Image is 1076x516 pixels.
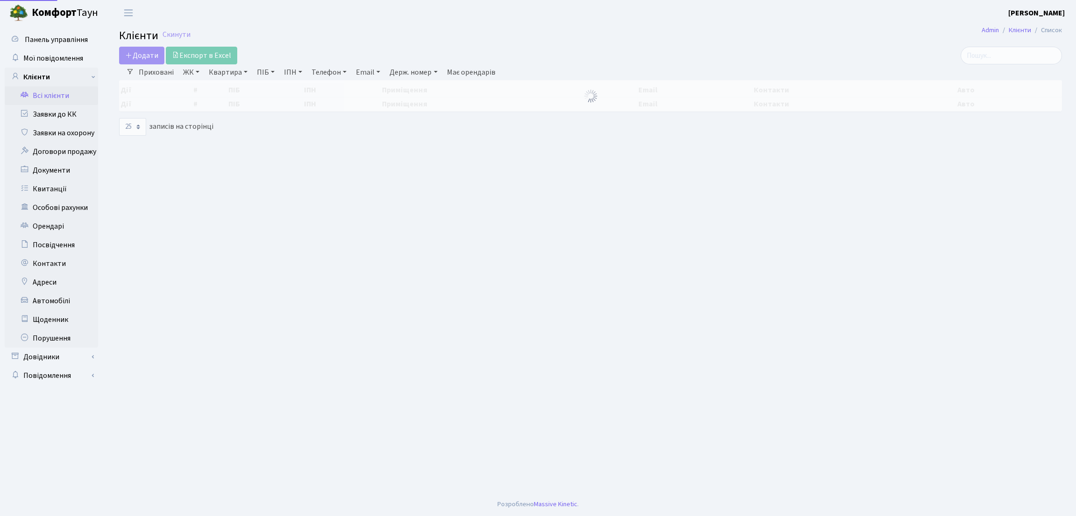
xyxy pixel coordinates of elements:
[5,217,98,236] a: Орендарі
[583,89,598,104] img: Обробка...
[5,310,98,329] a: Щоденник
[253,64,278,80] a: ПІБ
[1031,25,1062,35] li: Список
[280,64,306,80] a: ІПН
[968,21,1076,40] nav: breadcrumb
[352,64,384,80] a: Email
[23,53,83,63] span: Мої повідомлення
[9,4,28,22] img: logo.png
[119,118,146,136] select: записів на сторінці
[961,47,1062,64] input: Пошук...
[32,5,77,20] b: Комфорт
[5,366,98,385] a: Повідомлення
[1009,25,1031,35] a: Клієнти
[119,47,164,64] a: Додати
[5,49,98,68] a: Мої повідомлення
[497,499,579,509] div: Розроблено .
[5,198,98,217] a: Особові рахунки
[1008,8,1065,18] b: [PERSON_NAME]
[5,273,98,292] a: Адреси
[534,499,577,509] a: Massive Kinetic
[5,68,98,86] a: Клієнти
[308,64,350,80] a: Телефон
[5,292,98,310] a: Автомобілі
[5,329,98,348] a: Порушення
[25,35,88,45] span: Панель управління
[5,86,98,105] a: Всі клієнти
[119,118,213,136] label: записів на сторінці
[5,105,98,124] a: Заявки до КК
[5,142,98,161] a: Договори продажу
[5,161,98,180] a: Документи
[5,348,98,366] a: Довідники
[135,64,177,80] a: Приховані
[119,28,158,44] span: Клієнти
[32,5,98,21] span: Таун
[5,124,98,142] a: Заявки на охорону
[163,30,191,39] a: Скинути
[5,30,98,49] a: Панель управління
[166,47,237,64] a: Експорт в Excel
[5,254,98,273] a: Контакти
[125,50,158,61] span: Додати
[1008,7,1065,19] a: [PERSON_NAME]
[443,64,499,80] a: Має орендарів
[386,64,441,80] a: Держ. номер
[5,180,98,198] a: Квитанції
[982,25,999,35] a: Admin
[117,5,140,21] button: Переключити навігацію
[205,64,251,80] a: Квартира
[5,236,98,254] a: Посвідчення
[179,64,203,80] a: ЖК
